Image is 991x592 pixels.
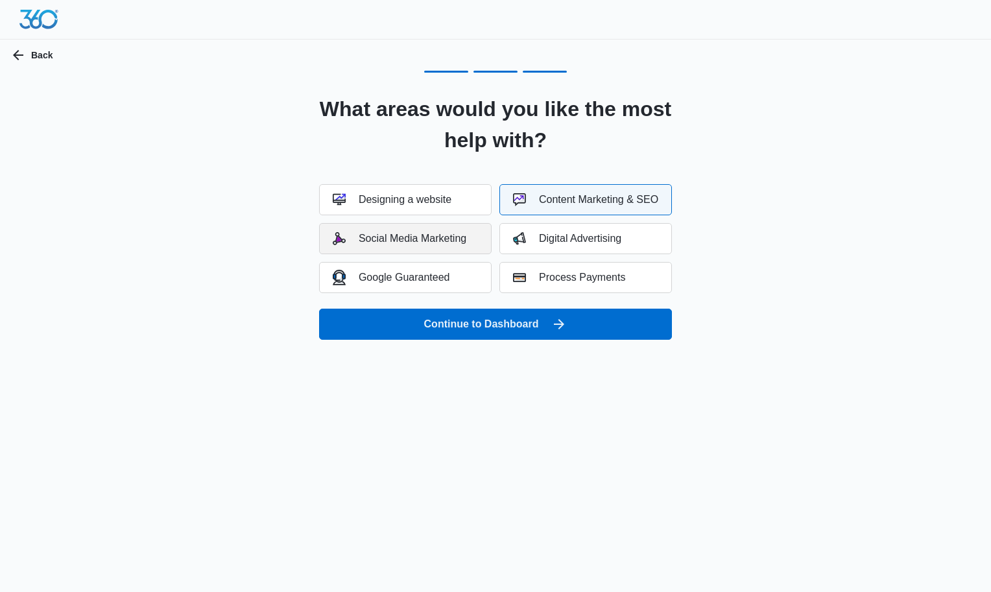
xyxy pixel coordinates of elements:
[303,93,688,156] h2: What areas would you like the most help with?
[319,223,492,254] button: Social Media Marketing
[513,232,621,245] div: Digital Advertising
[319,262,492,293] button: Google Guaranteed
[319,184,492,215] button: Designing a website
[499,184,672,215] button: Content Marketing & SEO
[319,309,672,340] button: Continue to Dashboard
[333,270,450,285] div: Google Guaranteed
[333,232,466,245] div: Social Media Marketing
[499,262,672,293] button: Process Payments
[333,193,451,206] div: Designing a website
[499,223,672,254] button: Digital Advertising
[513,193,658,206] div: Content Marketing & SEO
[513,271,625,284] div: Process Payments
